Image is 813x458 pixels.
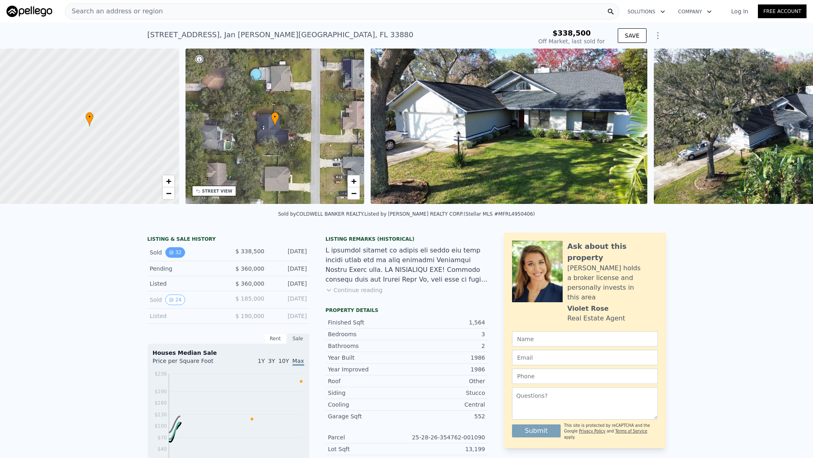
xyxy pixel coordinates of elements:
div: 3 [407,330,485,338]
span: + [166,176,171,186]
button: Submit [512,424,561,437]
div: Price per Square Foot [153,357,228,370]
div: L ipsumdol sitamet co adipis eli seddo eiu temp incidi utlab etd ma aliq enimadmi Veniamqui Nostr... [326,246,488,284]
div: Sold by COLDWELL BANKER REALTY . [278,211,365,217]
div: Year Improved [328,365,407,373]
div: Pending [150,265,222,273]
div: Property details [326,307,488,314]
tspan: $236 [154,371,167,377]
div: Stucco [407,389,485,397]
div: Lot Sqft [328,445,407,453]
a: Free Account [758,4,807,18]
div: 25-28-26-354762-001090 [407,433,485,441]
div: 1986 [407,365,485,373]
span: − [351,188,356,198]
span: $ 190,000 [235,313,264,319]
div: Houses Median Sale [153,349,304,357]
div: Other [407,377,485,385]
a: Zoom out [348,187,360,199]
button: Continue reading [326,286,383,294]
div: Real Estate Agent [568,314,625,323]
span: $ 338,500 [235,248,264,254]
button: SAVE [618,28,646,43]
div: Listed [150,280,222,288]
div: Siding [328,389,407,397]
div: LISTING & SALE HISTORY [147,236,309,244]
div: [DATE] [271,247,307,258]
div: Sold [150,295,222,305]
div: • [271,112,279,126]
div: Roof [328,377,407,385]
div: Listing Remarks (Historical) [326,236,488,242]
div: [DATE] [271,295,307,305]
div: Sold [150,247,222,258]
input: Name [512,331,658,347]
div: Finished Sqft [328,318,407,327]
div: Parcel [328,433,407,441]
div: [DATE] [271,312,307,320]
a: Zoom out [162,187,175,199]
div: Bedrooms [328,330,407,338]
a: Privacy Policy [579,429,605,433]
div: STREET VIEW [202,188,233,194]
tspan: $70 [158,435,167,441]
input: Email [512,350,658,365]
div: Off Market, last sold for [538,37,605,45]
a: Log In [721,7,758,15]
div: 1986 [407,354,485,362]
div: [DATE] [271,280,307,288]
button: View historical data [165,295,185,305]
input: Phone [512,369,658,384]
span: + [351,176,356,186]
span: 1Y [258,358,265,364]
tspan: $190 [154,389,167,394]
div: 552 [407,412,485,420]
div: 13,199 [407,445,485,453]
div: Garage Sqft [328,412,407,420]
a: Zoom in [162,175,175,187]
span: • [85,113,94,121]
a: Zoom in [348,175,360,187]
span: Max [292,358,304,366]
div: • [85,112,94,126]
img: Pellego [6,6,52,17]
div: Central [407,401,485,409]
div: Year Built [328,354,407,362]
div: [PERSON_NAME] holds a broker license and personally invests in this area [568,263,658,302]
div: 1,564 [407,318,485,327]
span: $ 360,000 [235,280,264,287]
div: [STREET_ADDRESS] , Jan [PERSON_NAME][GEOGRAPHIC_DATA] , FL 33880 [147,29,414,40]
span: 3Y [268,358,275,364]
div: 2 [407,342,485,350]
div: Cooling [328,401,407,409]
a: Terms of Service [615,429,647,433]
div: Violet Rose [568,304,609,314]
div: Listed by [PERSON_NAME] REALTY CORP. (Stellar MLS #MFRL4950406) [365,211,535,217]
div: Listed [150,312,222,320]
tspan: $130 [154,412,167,418]
span: 10Y [278,358,289,364]
div: [DATE] [271,265,307,273]
button: Show Options [650,28,666,44]
button: Solutions [621,4,672,19]
button: Company [672,4,718,19]
tspan: $160 [154,400,167,406]
span: $ 185,000 [235,295,264,302]
div: Sale [287,333,309,344]
div: Rent [264,333,287,344]
span: − [166,188,171,198]
button: View historical data [165,247,185,258]
div: This site is protected by reCAPTCHA and the Google and apply. [564,423,657,440]
tspan: $100 [154,423,167,429]
tspan: $40 [158,446,167,452]
span: $ 360,000 [235,265,264,272]
img: Sale: 62777964 Parcel: 31328607 [371,49,647,204]
div: Ask about this property [568,241,658,263]
span: $338,500 [553,29,591,37]
span: Search an address or region [65,6,163,16]
span: • [271,113,279,121]
div: Bathrooms [328,342,407,350]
